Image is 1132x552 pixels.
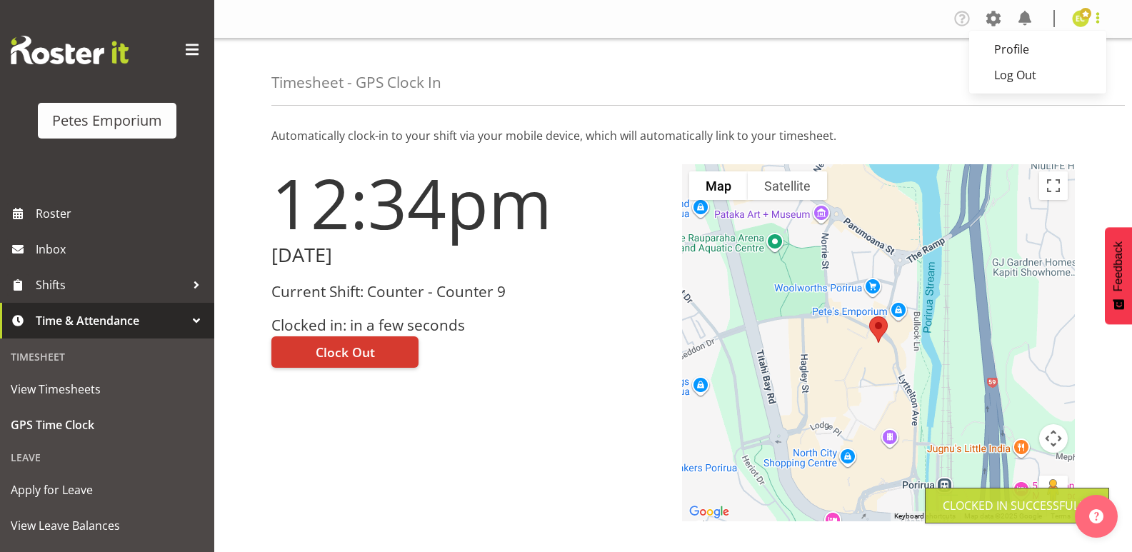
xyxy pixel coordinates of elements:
[36,239,207,260] span: Inbox
[52,110,162,131] div: Petes Emporium
[1039,476,1068,504] button: Drag Pegman onto the map to open Street View
[11,515,204,536] span: View Leave Balances
[271,74,441,91] h4: Timesheet - GPS Clock In
[11,378,204,400] span: View Timesheets
[316,343,375,361] span: Clock Out
[4,371,211,407] a: View Timesheets
[943,497,1091,514] div: Clocked in Successfully
[271,244,665,266] h2: [DATE]
[1089,509,1103,523] img: help-xxl-2.png
[748,171,827,200] button: Show satellite imagery
[1072,10,1089,27] img: emma-croft7499.jpg
[271,336,419,368] button: Clock Out
[686,503,733,521] img: Google
[36,203,207,224] span: Roster
[11,414,204,436] span: GPS Time Clock
[4,443,211,472] div: Leave
[4,508,211,543] a: View Leave Balances
[271,283,665,300] h3: Current Shift: Counter - Counter 9
[271,164,665,241] h1: 12:34pm
[969,62,1106,88] a: Log Out
[4,407,211,443] a: GPS Time Clock
[4,342,211,371] div: Timesheet
[1112,241,1125,291] span: Feedback
[271,317,665,333] h3: Clocked in: in a few seconds
[686,503,733,521] a: Open this area in Google Maps (opens a new window)
[271,127,1075,144] p: Automatically clock-in to your shift via your mobile device, which will automatically link to you...
[11,479,204,501] span: Apply for Leave
[1039,424,1068,453] button: Map camera controls
[894,511,956,521] button: Keyboard shortcuts
[11,36,129,64] img: Rosterit website logo
[1039,171,1068,200] button: Toggle fullscreen view
[36,274,186,296] span: Shifts
[689,171,748,200] button: Show street map
[969,36,1106,62] a: Profile
[4,472,211,508] a: Apply for Leave
[1105,227,1132,324] button: Feedback - Show survey
[36,310,186,331] span: Time & Attendance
